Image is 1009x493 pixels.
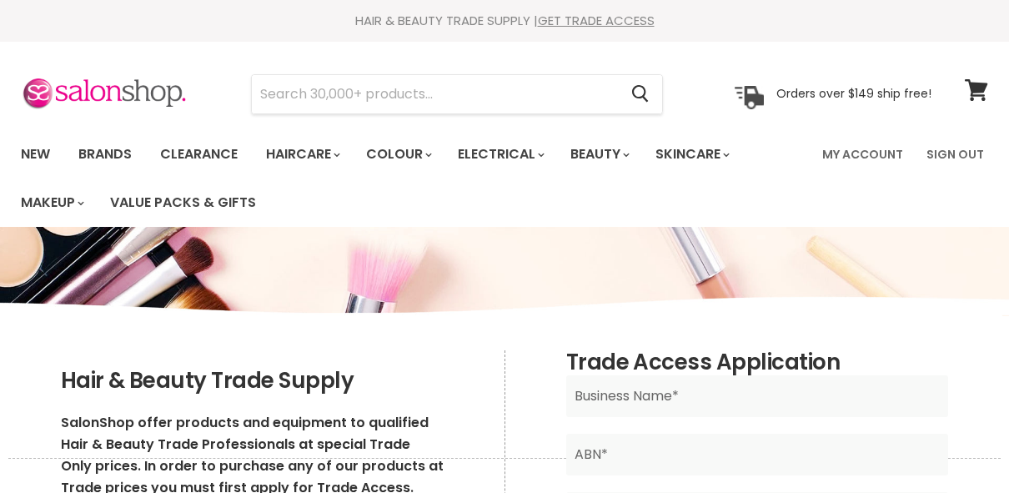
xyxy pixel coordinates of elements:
[98,185,269,220] a: Value Packs & Gifts
[252,75,618,113] input: Search
[254,137,350,172] a: Haircare
[445,137,555,172] a: Electrical
[538,12,655,29] a: GET TRADE ACCESS
[66,137,144,172] a: Brands
[61,369,444,394] h2: Hair & Beauty Trade Supply
[812,137,913,172] a: My Account
[8,185,94,220] a: Makeup
[251,74,663,114] form: Product
[8,130,812,227] ul: Main menu
[916,137,994,172] a: Sign Out
[148,137,250,172] a: Clearance
[354,137,442,172] a: Colour
[8,137,63,172] a: New
[643,137,740,172] a: Skincare
[566,350,949,375] h2: Trade Access Application
[618,75,662,113] button: Search
[558,137,640,172] a: Beauty
[776,86,931,101] p: Orders over $149 ship free!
